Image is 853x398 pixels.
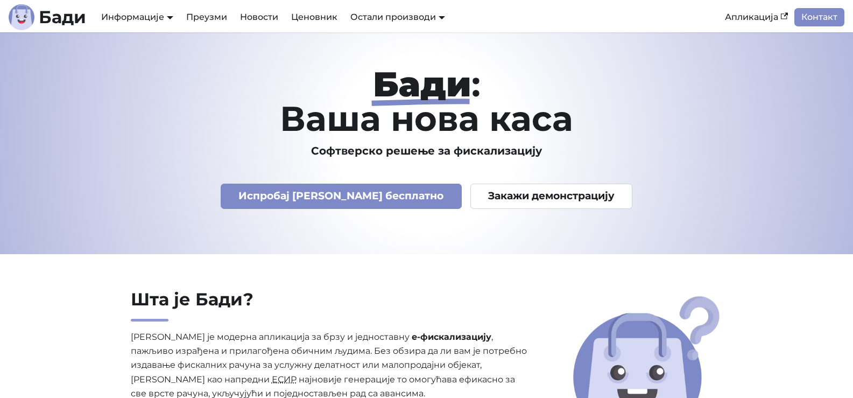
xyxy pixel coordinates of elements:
[80,67,773,136] h1: : Ваша нова каса
[412,332,491,342] strong: е-фискализацију
[9,4,86,30] a: ЛогоБади
[80,144,773,158] h3: Софтверско решење за фискализацију
[101,12,173,22] a: Информације
[39,9,86,26] b: Бади
[9,4,34,30] img: Лого
[470,184,633,209] a: Закажи демонстрацију
[285,8,344,26] a: Ценовник
[131,289,528,322] h2: Шта је Бади?
[718,8,794,26] a: Апликација
[180,8,234,26] a: Преузми
[272,374,297,385] abbr: Електронски систем за издавање рачуна
[221,184,462,209] a: Испробај [PERSON_NAME] бесплатно
[794,8,844,26] a: Контакт
[234,8,285,26] a: Новости
[373,63,471,105] strong: Бади
[350,12,445,22] a: Остали производи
